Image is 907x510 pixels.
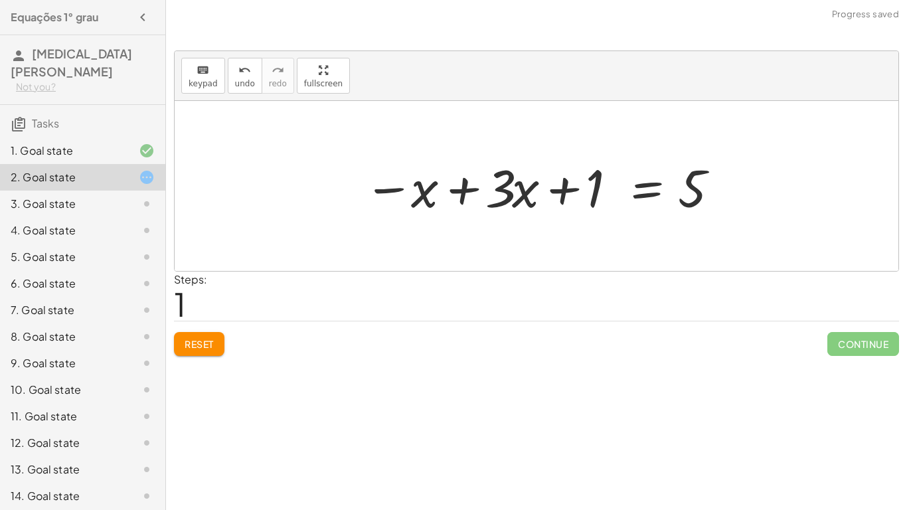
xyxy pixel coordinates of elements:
div: 7. Goal state [11,302,118,318]
div: 14. Goal state [11,488,118,504]
i: Task not started. [139,249,155,265]
i: Task not started. [139,355,155,371]
i: Task not started. [139,382,155,398]
div: 4. Goal state [11,222,118,238]
h4: Equações 1° grau [11,9,98,25]
i: Task not started. [139,196,155,212]
i: Task not started. [139,408,155,424]
i: undo [238,62,251,78]
div: 2. Goal state [11,169,118,185]
div: 1. Goal state [11,143,118,159]
button: fullscreen [297,58,350,94]
button: redoredo [262,58,294,94]
div: 9. Goal state [11,355,118,371]
span: [MEDICAL_DATA][PERSON_NAME] [11,46,132,79]
i: keyboard [197,62,209,78]
span: Tasks [32,116,59,130]
i: Task not started. [139,435,155,451]
span: 1 [174,284,186,324]
i: Task not started. [139,222,155,238]
i: Task not started. [139,329,155,345]
button: Reset [174,332,224,356]
div: 3. Goal state [11,196,118,212]
div: Not you? [16,80,155,94]
button: undoundo [228,58,262,94]
span: undo [235,79,255,88]
div: 12. Goal state [11,435,118,451]
label: Steps: [174,272,207,286]
button: keyboardkeypad [181,58,225,94]
div: 11. Goal state [11,408,118,424]
div: 10. Goal state [11,382,118,398]
i: Task not started. [139,462,155,477]
i: redo [272,62,284,78]
span: Reset [185,338,214,350]
i: Task not started. [139,488,155,504]
i: Task started. [139,169,155,185]
div: 5. Goal state [11,249,118,265]
i: Task not started. [139,302,155,318]
i: Task finished and correct. [139,143,155,159]
span: redo [269,79,287,88]
span: keypad [189,79,218,88]
div: 13. Goal state [11,462,118,477]
div: 6. Goal state [11,276,118,292]
div: 8. Goal state [11,329,118,345]
span: fullscreen [304,79,343,88]
i: Task not started. [139,276,155,292]
span: Progress saved [832,8,899,21]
